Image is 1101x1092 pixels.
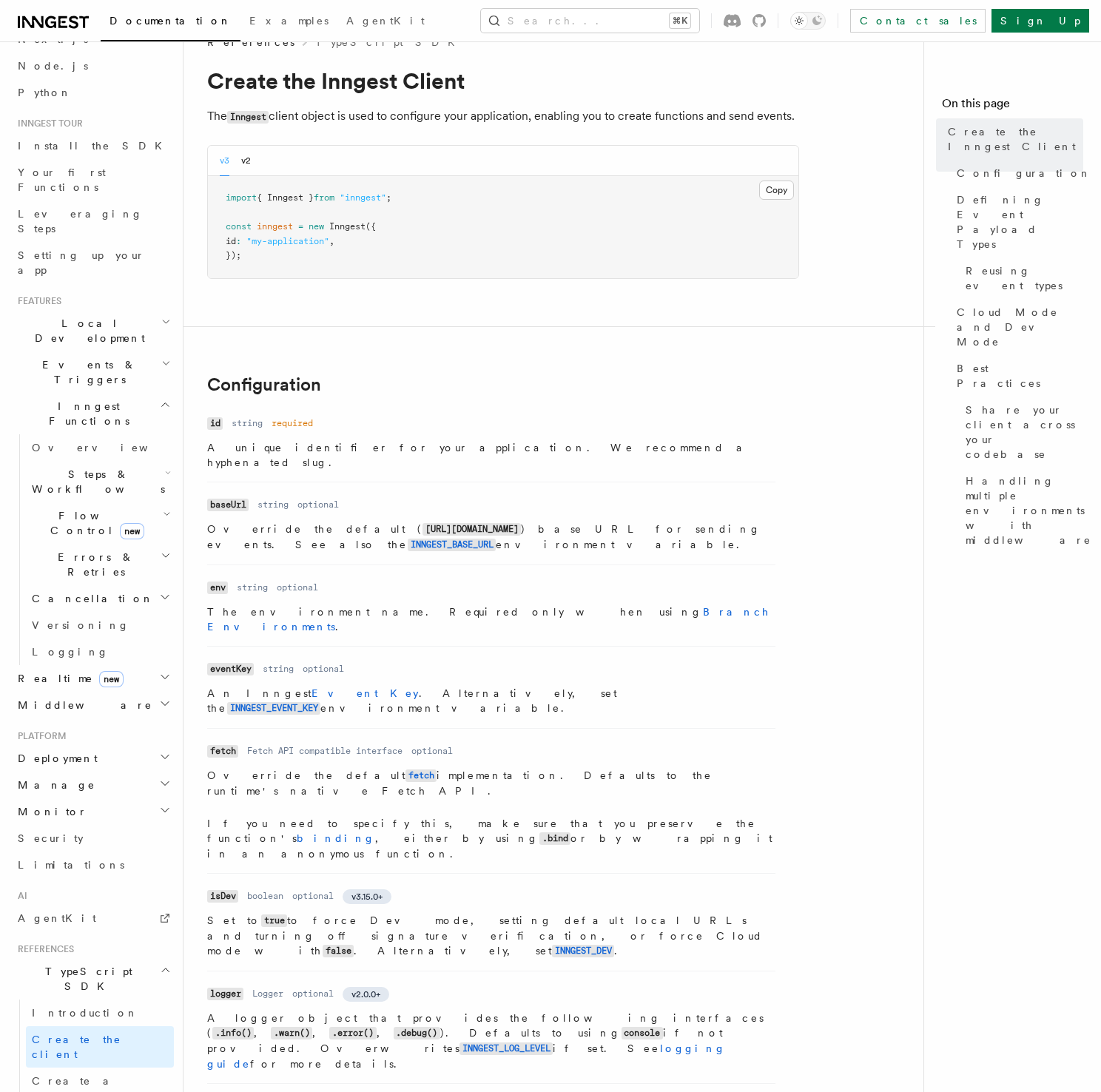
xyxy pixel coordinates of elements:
span: new [309,221,324,232]
span: Leveraging Steps [18,208,143,235]
code: .info() [212,1027,254,1039]
a: Overview [26,434,174,461]
span: : [236,236,241,246]
span: , [329,236,334,246]
p: If you need to specify this, make sure that you preserve the function's , either by using or by w... [207,816,775,861]
code: id [207,417,223,430]
code: .error() [329,1027,376,1039]
a: Configuration [951,160,1083,186]
button: Events & Triggers [12,351,174,393]
button: Search...⌘K [481,9,699,33]
dd: string [232,417,263,429]
a: Install the SDK [12,132,174,159]
span: }); [226,250,241,260]
span: References [12,943,74,955]
p: The client object is used to configure your application, enabling you to create functions and sen... [207,106,799,127]
code: baseUrl [207,499,249,511]
span: id [226,236,236,246]
a: Setting up your app [12,242,174,283]
kbd: ⌘K [670,13,690,28]
a: Reusing event types [960,257,1083,299]
span: Events & Triggers [12,357,161,387]
a: AgentKit [12,905,174,931]
code: isDev [207,890,238,903]
span: TypeScript SDK [12,964,160,994]
span: v3.15.0+ [351,891,383,903]
code: console [622,1027,663,1039]
span: Cancellation [26,591,154,606]
span: Node.js [18,60,88,72]
button: Errors & Retries [26,544,174,585]
p: The environment name. Required only when using . [207,604,775,634]
button: v2 [241,146,251,176]
dd: optional [277,582,318,593]
code: INNGEST_EVENT_KEY [227,702,320,715]
span: AgentKit [18,912,96,924]
a: Share your client across your codebase [960,397,1083,468]
a: Logging [26,638,174,665]
a: Cloud Mode and Dev Mode [951,299,1083,355]
button: Cancellation [26,585,174,612]
code: eventKey [207,663,254,675]
span: Logging [32,646,109,658]
span: Create the client [32,1034,121,1060]
a: Your first Functions [12,159,174,200]
a: TypeScript SDK [315,35,464,50]
a: Leveraging Steps [12,200,174,242]
code: env [207,582,228,594]
span: new [99,671,124,687]
span: Install the SDK [18,140,171,152]
span: const [226,221,252,232]
span: Limitations [18,859,124,871]
span: AI [12,890,27,902]
button: TypeScript SDK [12,958,174,1000]
span: Inngest Functions [12,399,160,428]
button: Flow Controlnew [26,502,174,544]
span: Realtime [12,671,124,686]
code: INNGEST_DEV [552,945,614,957]
dd: required [272,417,313,429]
span: Introduction [32,1007,138,1019]
dd: string [263,663,294,675]
dd: string [257,499,289,510]
span: Reusing event types [966,263,1083,293]
button: Copy [759,181,794,200]
a: INNGEST_BASE_URL [408,539,496,550]
h4: On this page [942,95,1083,118]
span: Defining Event Payload Types [957,192,1083,252]
span: References [207,35,294,50]
code: .debug() [394,1027,440,1039]
span: Your first Functions [18,166,106,193]
button: Middleware [12,692,174,718]
span: Inngest tour [12,118,83,129]
a: INNGEST_DEV [552,945,614,957]
span: from [314,192,334,203]
a: INNGEST_LOG_LEVEL [459,1042,553,1054]
dd: optional [303,663,344,675]
code: .bind [539,832,570,845]
button: Deployment [12,745,174,772]
a: Python [12,79,174,106]
a: Node.js [12,53,174,79]
span: Overview [32,442,184,454]
dd: optional [411,745,453,757]
a: Event Key [312,687,419,699]
span: Deployment [12,751,98,766]
span: Platform [12,730,67,742]
span: Create the Inngest Client [948,124,1083,154]
code: INNGEST_LOG_LEVEL [459,1042,553,1055]
a: Versioning [26,612,174,638]
span: Share your client across your codebase [966,402,1083,462]
button: Inngest Functions [12,393,174,434]
span: AgentKit [346,15,425,27]
span: Monitor [12,804,87,819]
span: ; [386,192,391,203]
span: Configuration [957,166,1091,181]
code: false [323,945,354,957]
button: Monitor [12,798,174,825]
code: true [261,914,287,927]
code: fetch [405,769,437,782]
span: Setting up your app [18,249,145,276]
a: AgentKit [337,4,434,40]
dd: Logger [252,988,283,1000]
